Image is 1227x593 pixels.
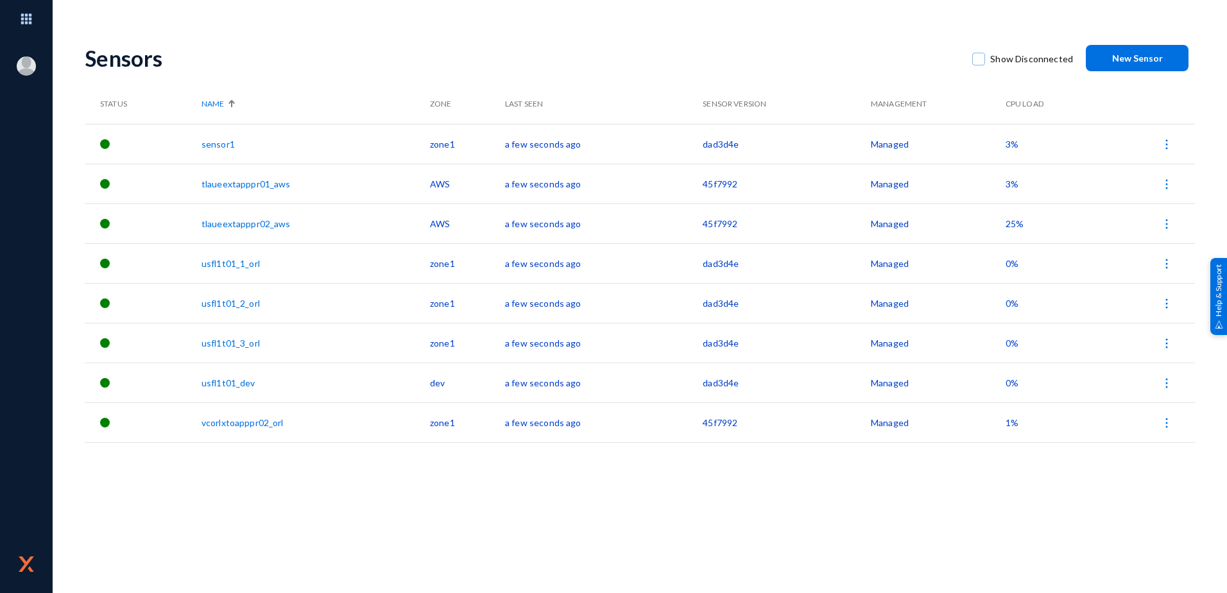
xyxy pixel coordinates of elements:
td: 45f7992 [703,164,871,203]
th: Management [871,84,1006,124]
img: icon-more.svg [1160,337,1173,350]
span: 0% [1006,377,1018,388]
td: Managed [871,203,1006,243]
span: 1% [1006,417,1018,428]
td: a few seconds ago [505,203,703,243]
td: Managed [871,124,1006,164]
td: a few seconds ago [505,243,703,283]
th: Status [85,84,202,124]
td: dad3d4e [703,283,871,323]
td: dad3d4e [703,124,871,164]
a: tlaueextapppr02_aws [202,218,291,229]
span: 0% [1006,258,1018,269]
td: 45f7992 [703,402,871,442]
img: icon-more.svg [1160,178,1173,191]
button: New Sensor [1086,45,1188,71]
td: Managed [871,283,1006,323]
img: help_support.svg [1215,320,1223,329]
td: Managed [871,402,1006,442]
td: a few seconds ago [505,283,703,323]
td: Managed [871,323,1006,363]
a: usfl1t01_1_orl [202,258,260,269]
td: dad3d4e [703,243,871,283]
span: 3% [1006,178,1018,189]
th: CPU Load [1006,84,1097,124]
div: Sensors [85,45,959,71]
a: usfl1t01_3_orl [202,338,260,348]
span: 25% [1006,218,1024,229]
a: usfl1t01_dev [202,377,255,388]
img: icon-more.svg [1160,297,1173,310]
td: AWS [430,164,505,203]
th: Zone [430,84,505,124]
td: dad3d4e [703,323,871,363]
span: Show Disconnected [990,49,1073,69]
a: usfl1t01_2_orl [202,298,260,309]
td: Managed [871,164,1006,203]
span: 3% [1006,139,1018,150]
img: icon-more.svg [1160,417,1173,429]
div: Help & Support [1210,258,1227,335]
td: a few seconds ago [505,164,703,203]
a: vcorlxtoapppr02_orl [202,417,284,428]
img: icon-more.svg [1160,138,1173,151]
td: a few seconds ago [505,323,703,363]
td: AWS [430,203,505,243]
a: tlaueextapppr01_aws [202,178,291,189]
img: blank-profile-picture.png [17,56,36,76]
span: 0% [1006,298,1018,309]
th: Sensor Version [703,84,871,124]
td: zone1 [430,283,505,323]
td: Managed [871,363,1006,402]
td: zone1 [430,402,505,442]
td: zone1 [430,124,505,164]
td: 45f7992 [703,203,871,243]
img: app launcher [7,5,46,33]
img: icon-more.svg [1160,218,1173,230]
div: Name [202,98,424,110]
td: a few seconds ago [505,402,703,442]
span: 0% [1006,338,1018,348]
img: icon-more.svg [1160,377,1173,390]
td: Managed [871,243,1006,283]
td: a few seconds ago [505,124,703,164]
a: sensor1 [202,139,235,150]
span: New Sensor [1112,53,1163,64]
img: icon-more.svg [1160,257,1173,270]
th: Last Seen [505,84,703,124]
td: zone1 [430,243,505,283]
td: dev [430,363,505,402]
td: a few seconds ago [505,363,703,402]
td: zone1 [430,323,505,363]
td: dad3d4e [703,363,871,402]
span: Name [202,98,224,110]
